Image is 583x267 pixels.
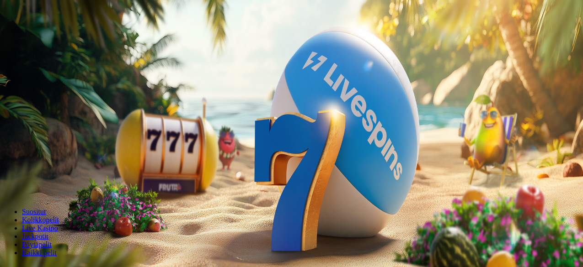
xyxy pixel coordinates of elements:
[22,208,46,215] a: Suositut
[22,249,57,257] span: Kaikki pelit
[22,216,59,224] a: Kolikkopelit
[22,241,52,248] span: Pöytäpelit
[4,192,579,257] nav: Lobby
[22,224,58,232] a: Live Kasino
[22,232,48,240] a: Jackpotit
